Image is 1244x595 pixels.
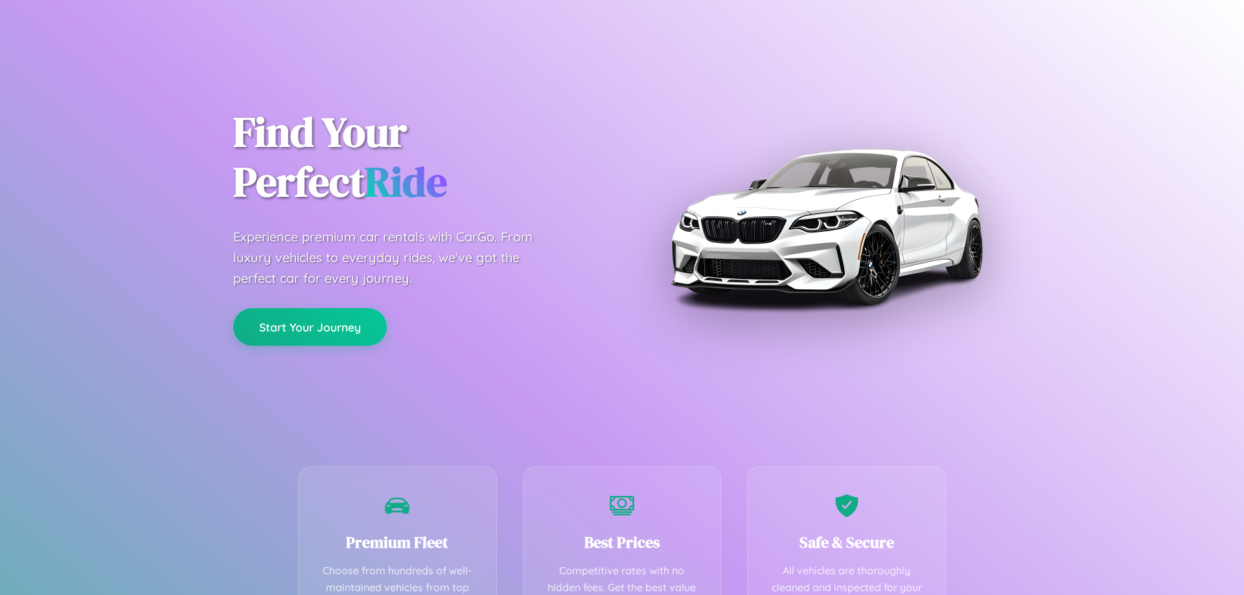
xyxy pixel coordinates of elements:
[233,107,603,207] h1: Find Your Perfect
[233,227,557,289] p: Experience premium car rentals with CarGo. From luxury vehicles to everyday rides, we've got the ...
[233,308,387,346] button: Start Your Journey
[543,532,702,553] h3: Best Prices
[767,532,926,553] h3: Safe & Secure
[664,65,988,388] img: Premium BMW car rental vehicle
[318,532,477,553] h3: Premium Fleet
[365,153,447,210] span: Ride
